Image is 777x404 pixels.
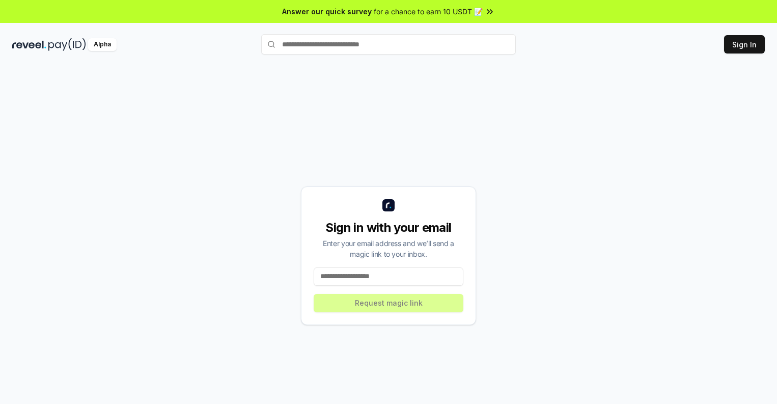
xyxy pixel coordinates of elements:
[374,6,483,17] span: for a chance to earn 10 USDT 📝
[88,38,117,51] div: Alpha
[724,35,765,53] button: Sign In
[314,220,463,236] div: Sign in with your email
[314,238,463,259] div: Enter your email address and we’ll send a magic link to your inbox.
[382,199,395,211] img: logo_small
[48,38,86,51] img: pay_id
[282,6,372,17] span: Answer our quick survey
[12,38,46,51] img: reveel_dark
